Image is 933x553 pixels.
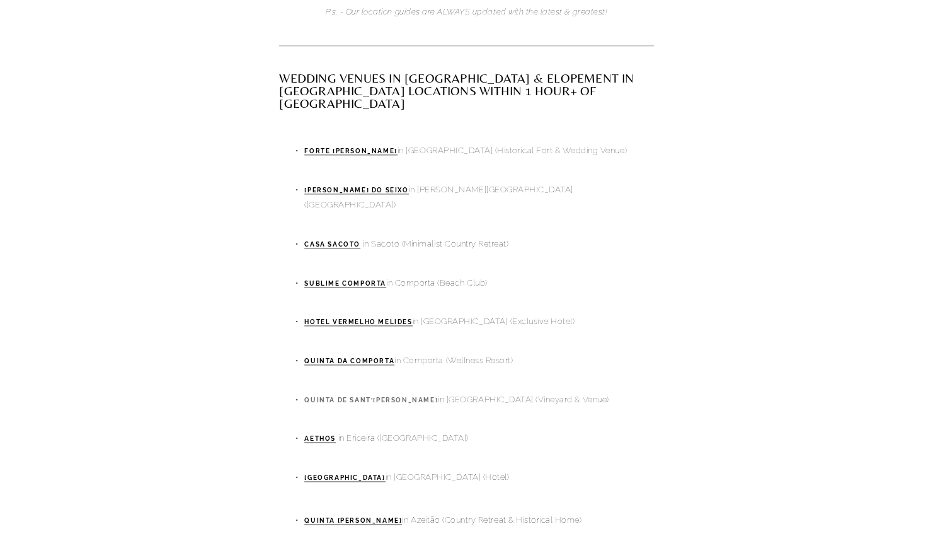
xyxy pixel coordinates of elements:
a: [GEOGRAPHIC_DATA] [304,474,385,482]
a: Hotel Vermelho Melides [304,318,412,326]
p: in Comporta (Wellness Resort) [304,353,653,368]
p: in [GEOGRAPHIC_DATA] (Historical Fort & Wedding Venue) [304,143,653,158]
em: P.s. - Our location guides are ALWAYS updated with the latest & greatest! [326,7,607,16]
h2: Wedding Venues in [GEOGRAPHIC_DATA] & Elopement in [GEOGRAPHIC_DATA] Locations Within 1 hour+ of ... [279,72,653,110]
a: [PERSON_NAME] do Seixo [304,187,408,194]
strong: Quinta de Sant’[PERSON_NAME] [304,397,438,404]
a: Quinta [PERSON_NAME] [304,517,402,525]
strong: Hotel Vermelho Melides [304,318,412,325]
p: in [GEOGRAPHIC_DATA] (Exclusive Hotel) [304,314,653,329]
p: in Sacoto (Minimalist Country Retreat) [304,236,653,252]
p: in [PERSON_NAME][GEOGRAPHIC_DATA] ([GEOGRAPHIC_DATA]) [304,182,653,213]
strong: [PERSON_NAME] do Seixo [304,187,408,194]
p: in [GEOGRAPHIC_DATA] (Hotel) [304,470,653,485]
p: in Ericeira ([GEOGRAPHIC_DATA]) [304,431,653,446]
strong: Quinta da Comporta [304,358,394,364]
a: Forte [PERSON_NAME] [304,148,397,155]
a: Quinta da Comporta [304,358,394,365]
a: Quinta de Sant’[PERSON_NAME] [304,397,438,404]
p: in [GEOGRAPHIC_DATA] (Vineyard & Venue) [304,392,653,407]
strong: Forte [PERSON_NAME] [304,148,397,154]
p: in Comporta (Beach Club) [304,276,653,291]
a: AETHOS [304,435,336,443]
a: Casa Sacoto [304,241,360,248]
a: Sublime Comporta [304,280,386,288]
p: in Azeitão (Country Retreat & Historical Home) [304,513,653,528]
